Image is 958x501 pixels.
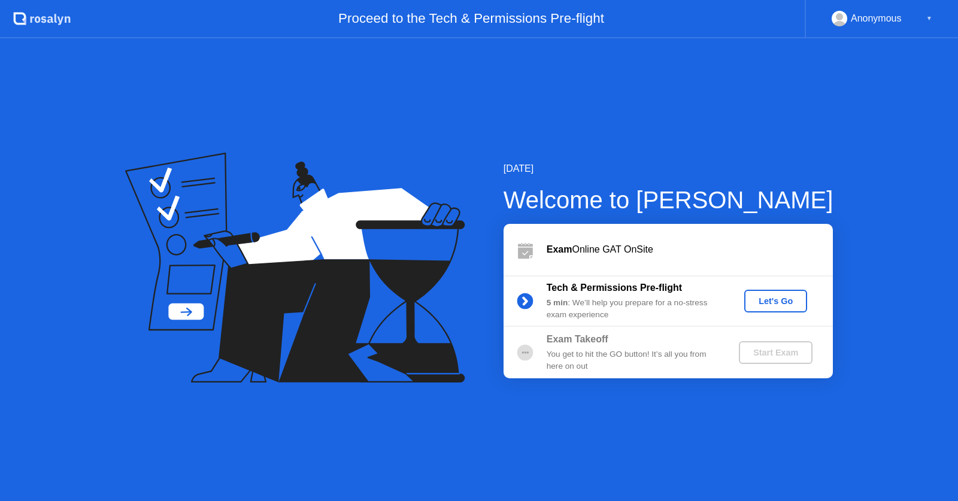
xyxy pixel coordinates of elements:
button: Let's Go [744,290,807,312]
b: Tech & Permissions Pre-flight [547,283,682,293]
div: Start Exam [744,348,808,357]
button: Start Exam [739,341,813,364]
b: Exam Takeoff [547,334,608,344]
div: Anonymous [851,11,902,26]
div: Welcome to [PERSON_NAME] [504,182,833,218]
b: 5 min [547,298,568,307]
div: Let's Go [749,296,802,306]
div: You get to hit the GO button! It’s all you from here on out [547,348,719,373]
div: Online GAT OnSite [547,242,833,257]
div: ▼ [926,11,932,26]
div: [DATE] [504,162,833,176]
div: : We’ll help you prepare for a no-stress exam experience [547,297,719,321]
b: Exam [547,244,572,254]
